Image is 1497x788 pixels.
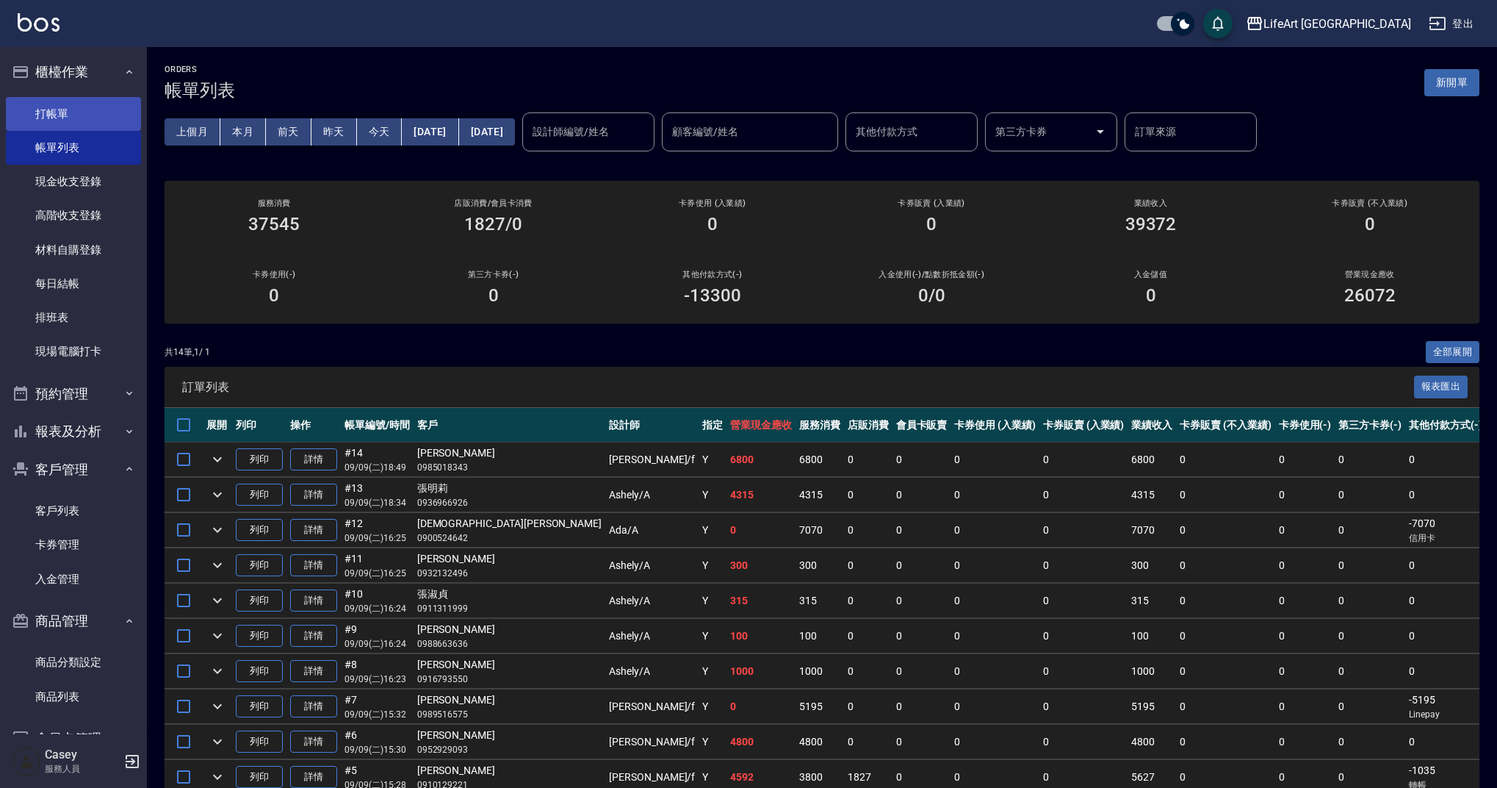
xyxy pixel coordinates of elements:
[1176,619,1274,653] td: 0
[950,443,1039,477] td: 0
[699,443,726,477] td: Y
[206,554,228,576] button: expand row
[1128,408,1176,443] th: 業績收入
[1405,408,1486,443] th: 其他付款方式(-)
[699,725,726,759] td: Y
[6,375,141,413] button: 預約管理
[1146,285,1156,306] h3: 0
[1275,478,1335,512] td: 0
[1405,725,1486,759] td: 0
[290,695,337,718] a: 詳情
[6,602,141,640] button: 商品管理
[236,731,283,753] button: 列印
[892,513,951,548] td: 0
[1409,708,1482,721] p: Linepay
[796,619,844,653] td: 100
[726,689,796,724] td: 0
[269,285,279,306] h3: 0
[1409,531,1482,545] p: 信用卡
[232,408,286,443] th: 列印
[699,584,726,618] td: Y
[1275,689,1335,724] td: 0
[726,584,796,618] td: 315
[1405,654,1486,689] td: 0
[844,689,892,724] td: 0
[341,725,414,759] td: #6
[464,214,522,234] h3: 1827/0
[6,198,141,232] a: 高階收支登錄
[290,625,337,648] a: 詳情
[1128,725,1176,759] td: 4800
[1424,69,1479,96] button: 新開單
[345,673,410,686] p: 09/09 (二) 16:23
[1176,725,1274,759] td: 0
[926,214,937,234] h3: 0
[1423,10,1479,37] button: 登出
[1414,379,1468,393] a: 報表匯出
[1176,513,1274,548] td: 0
[844,548,892,583] td: 0
[844,443,892,477] td: 0
[1426,341,1480,364] button: 全部展開
[1176,478,1274,512] td: 0
[840,198,1023,208] h2: 卡券販賣 (入業績)
[18,13,59,32] img: Logo
[165,345,210,359] p: 共 14 筆, 1 / 1
[1058,270,1242,279] h2: 入金儲值
[892,408,951,443] th: 會員卡販賣
[6,53,141,91] button: 櫃檯作業
[417,692,602,708] div: [PERSON_NAME]
[892,584,951,618] td: 0
[605,689,699,724] td: [PERSON_NAME] /f
[12,747,41,776] img: Person
[1176,654,1274,689] td: 0
[1365,214,1375,234] h3: 0
[1039,689,1128,724] td: 0
[950,725,1039,759] td: 0
[1039,725,1128,759] td: 0
[1176,443,1274,477] td: 0
[1275,513,1335,548] td: 0
[165,118,220,146] button: 上個月
[950,619,1039,653] td: 0
[605,725,699,759] td: [PERSON_NAME] /f
[796,513,844,548] td: 7070
[1039,548,1128,583] td: 0
[45,762,120,776] p: 服務人員
[726,548,796,583] td: 300
[699,408,726,443] th: 指定
[796,584,844,618] td: 315
[699,654,726,689] td: Y
[1278,270,1462,279] h2: 營業現金應收
[796,443,844,477] td: 6800
[290,731,337,753] a: 詳情
[414,408,605,443] th: 客戶
[341,443,414,477] td: #14
[1128,619,1176,653] td: 100
[165,65,235,74] h2: ORDERS
[1405,689,1486,724] td: -5195
[1176,689,1274,724] td: 0
[726,443,796,477] td: 6800
[357,118,403,146] button: 今天
[605,548,699,583] td: Ashely /A
[1128,513,1176,548] td: 7070
[1405,443,1486,477] td: 0
[1128,584,1176,618] td: 315
[1335,478,1405,512] td: 0
[417,743,602,756] p: 0952929093
[417,567,602,580] p: 0932132496
[1240,9,1417,39] button: LifeArt [GEOGRAPHIC_DATA]
[1335,619,1405,653] td: 0
[290,660,337,683] a: 詳情
[6,267,141,301] a: 每日結帳
[892,548,951,583] td: 0
[6,528,141,562] a: 卡券管理
[892,654,951,689] td: 0
[1039,654,1128,689] td: 0
[206,484,228,506] button: expand row
[707,214,718,234] h3: 0
[402,118,458,146] button: [DATE]
[6,97,141,131] a: 打帳單
[726,725,796,759] td: 4800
